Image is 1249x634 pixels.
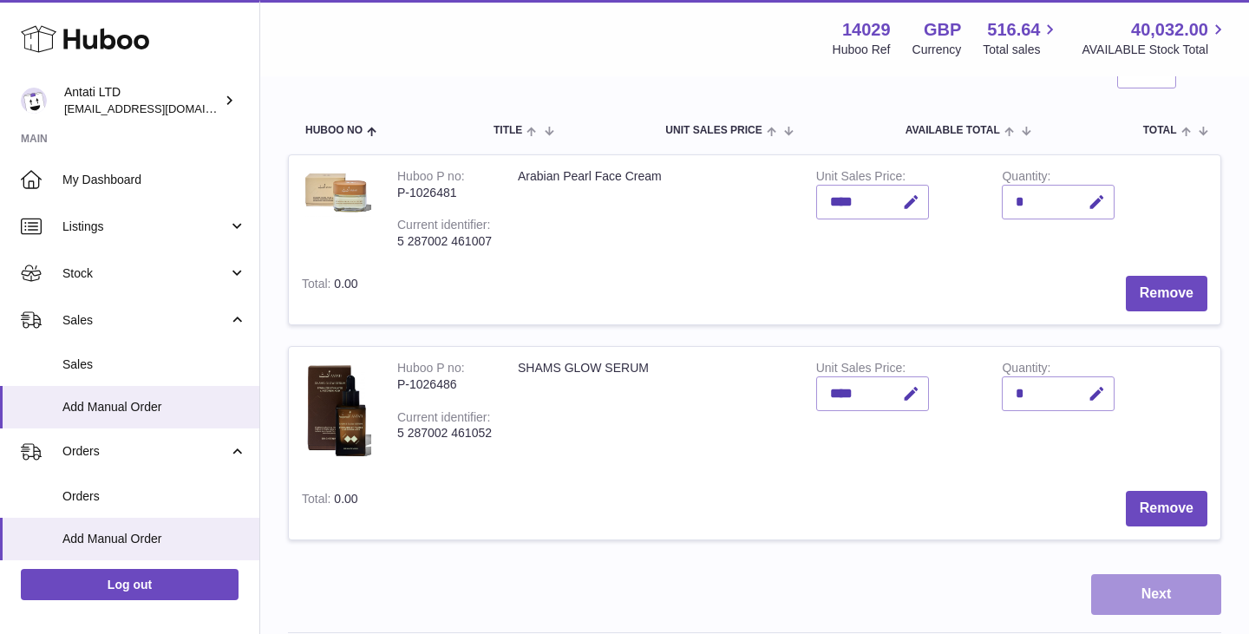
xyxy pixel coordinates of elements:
span: 0.00 [334,492,357,506]
label: Unit Sales Price [816,169,906,187]
label: Quantity [1002,169,1050,187]
span: Unit Sales Price [665,125,762,136]
a: Log out [21,569,239,600]
strong: 14029 [842,18,891,42]
span: AVAILABLE Total [906,125,1000,136]
span: Orders [62,488,246,505]
span: 0.00 [334,277,357,291]
label: Unit Sales Price [816,361,906,379]
button: Remove [1126,276,1207,311]
div: 5 287002 461007 [397,233,492,250]
a: 516.64 Total sales [983,18,1060,58]
span: 516.64 [987,18,1040,42]
span: Sales [62,356,246,373]
strong: GBP [924,18,961,42]
img: Arabian Pearl Face Cream [302,168,371,218]
div: Huboo P no [397,169,465,187]
div: 5 287002 461052 [397,425,492,441]
div: Currency [912,42,962,58]
span: AVAILABLE Stock Total [1082,42,1228,58]
span: Stock [62,265,228,282]
div: P-1026486 [397,376,492,393]
span: Huboo no [305,125,363,136]
label: Total [302,277,334,295]
span: Total sales [983,42,1060,58]
a: 40,032.00 AVAILABLE Stock Total [1082,18,1228,58]
span: Total [1143,125,1177,136]
td: Arabian Pearl Face Cream [505,155,803,263]
span: [EMAIL_ADDRESS][DOMAIN_NAME] [64,101,255,115]
span: Add Manual Order [62,399,246,415]
span: Title [494,125,522,136]
button: Next [1091,574,1221,615]
img: SHAMS GLOW SERUM [302,360,371,461]
label: Quantity [1002,361,1050,379]
span: Add Manual Order [62,531,246,547]
div: Current identifier [397,218,490,236]
label: Total [302,492,334,510]
td: SHAMS GLOW SERUM [505,347,803,478]
span: Sales [62,312,228,329]
span: Orders [62,443,228,460]
div: Antati LTD [64,84,220,117]
div: Huboo Ref [833,42,891,58]
div: Huboo P no [397,361,465,379]
span: 40,032.00 [1131,18,1208,42]
span: Listings [62,219,228,235]
span: My Dashboard [62,172,246,188]
div: P-1026481 [397,185,492,201]
img: toufic@antatiskin.com [21,88,47,114]
button: Remove [1126,491,1207,526]
div: Current identifier [397,410,490,428]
